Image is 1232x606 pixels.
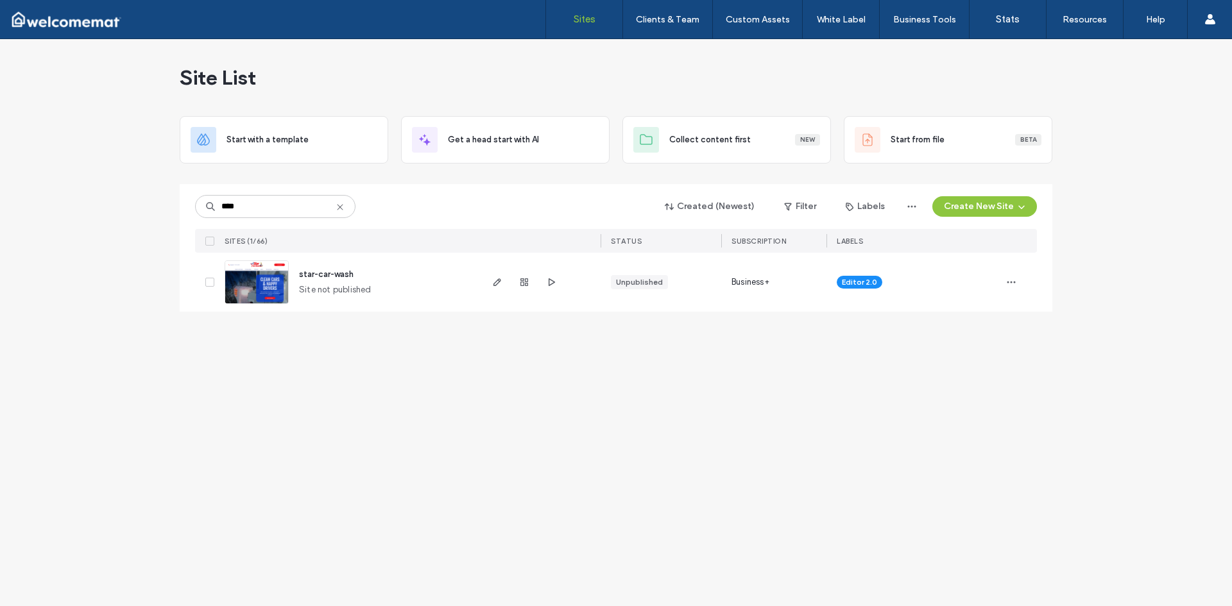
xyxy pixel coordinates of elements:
span: Collect content first [669,133,751,146]
a: star-car-wash [299,269,354,279]
span: STATUS [611,237,642,246]
span: LABELS [837,237,863,246]
div: Unpublished [616,276,663,288]
span: Help [29,9,55,21]
span: Site not published [299,283,372,296]
span: Site List [180,65,256,90]
div: Beta [1015,134,1041,146]
span: Business+ [732,276,769,289]
label: Sites [574,13,595,25]
div: Collect content firstNew [622,116,831,164]
div: Get a head start with AI [401,116,610,164]
span: SITES (1/66) [225,237,268,246]
span: Editor 2.0 [842,276,877,288]
button: Created (Newest) [654,196,766,217]
span: Start with a template [227,133,309,146]
label: Custom Assets [726,14,790,25]
button: Create New Site [932,196,1037,217]
div: Start with a template [180,116,388,164]
span: SUBSCRIPTION [732,237,786,246]
button: Filter [771,196,829,217]
div: Start from fileBeta [844,116,1052,164]
label: Stats [996,13,1020,25]
span: Get a head start with AI [448,133,539,146]
label: Clients & Team [636,14,699,25]
div: New [795,134,820,146]
label: Resources [1063,14,1107,25]
label: White Label [817,14,866,25]
label: Help [1146,14,1165,25]
label: Business Tools [893,14,956,25]
span: Start from file [891,133,945,146]
button: Labels [834,196,896,217]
